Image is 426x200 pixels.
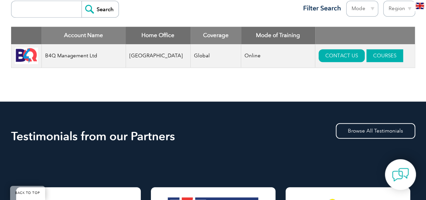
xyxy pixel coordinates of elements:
[366,49,403,62] a: COURSES
[10,186,45,200] a: BACK TO TOP
[319,49,365,62] a: CONTACT US
[416,3,424,9] img: en
[191,27,241,44] th: Coverage: activate to sort column ascending
[15,48,38,64] img: 9db4b902-10da-eb11-bacb-002248158a6d-logo.jpg
[126,27,191,44] th: Home Office: activate to sort column ascending
[392,166,409,183] img: contact-chat.png
[126,44,191,68] td: [GEOGRAPHIC_DATA]
[241,27,315,44] th: Mode of Training: activate to sort column ascending
[299,4,341,12] h3: Filter Search
[41,27,126,44] th: Account Name: activate to sort column descending
[315,27,415,44] th: : activate to sort column ascending
[11,131,415,142] h2: Testimonials from our Partners
[41,44,126,68] td: B4Q Management Ltd
[81,1,119,17] input: Search
[336,123,415,139] a: Browse All Testimonials
[191,44,241,68] td: Global
[241,44,315,68] td: Online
